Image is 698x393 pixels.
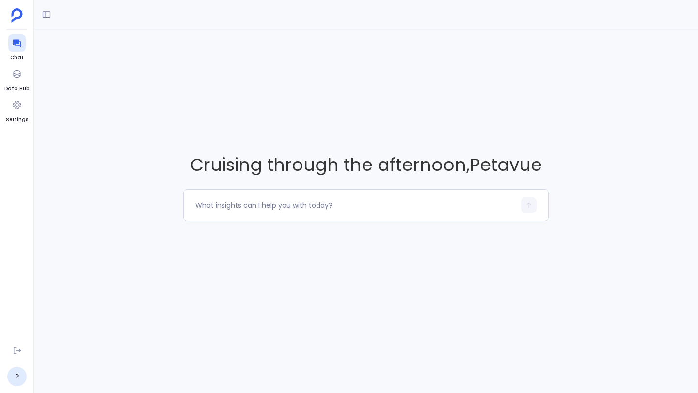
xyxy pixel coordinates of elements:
span: Chat [8,54,26,61]
span: Cruising through the afternoon , Petavue [183,152,549,177]
span: Settings [6,116,28,123]
img: petavue logo [11,8,23,23]
a: Chat [8,34,26,61]
span: Data Hub [4,85,29,92]
a: P [7,367,27,386]
a: Data Hub [4,65,29,92]
a: Settings [6,96,28,123]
